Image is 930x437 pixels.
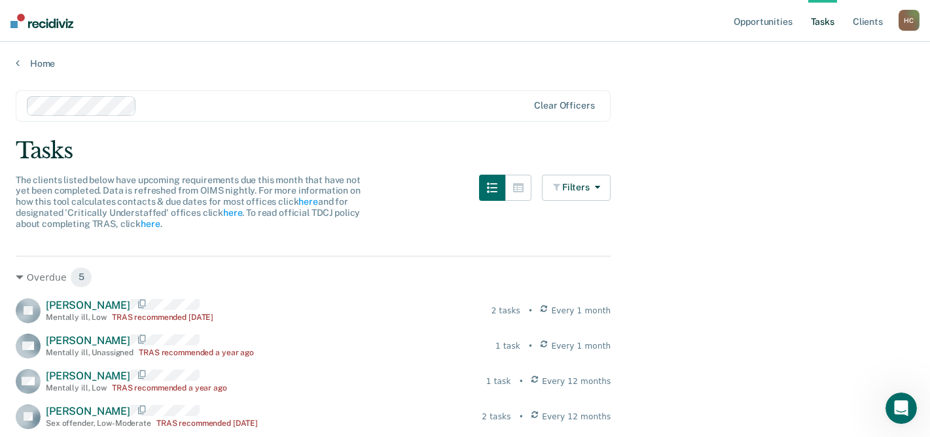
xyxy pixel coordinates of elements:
[112,313,213,322] div: TRAS recommended [DATE]
[26,25,98,46] img: logo
[528,305,533,317] div: •
[26,93,236,115] p: Hi [PERSON_NAME]
[131,317,262,369] button: Messages
[27,165,219,179] div: Send us a message
[519,376,524,387] div: •
[139,348,254,357] div: TRAS recommended a year ago
[899,10,920,31] button: HC
[225,21,249,44] div: Close
[16,175,361,229] span: The clients listed below have upcoming requirements due this month that have not yet been complet...
[70,267,93,288] span: 5
[542,411,611,423] span: Every 12 months
[50,349,80,358] span: Home
[46,383,107,393] div: Mentally ill , Low
[552,340,611,352] span: Every 1 month
[542,376,611,387] span: Every 12 months
[552,305,611,317] span: Every 1 month
[534,100,594,111] div: Clear officers
[10,14,73,28] img: Recidiviz
[46,348,134,357] div: Mentally ill , Unassigned
[519,411,524,423] div: •
[46,419,151,428] div: Sex offender , Low-Moderate
[128,21,154,47] img: Profile image for Rajan
[46,334,130,347] span: [PERSON_NAME]
[46,405,130,417] span: [PERSON_NAME]
[298,196,317,207] a: here
[16,267,611,288] div: Overdue 5
[112,383,227,393] div: TRAS recommended a year ago
[141,218,160,229] a: here
[528,340,533,352] div: •
[16,58,914,69] a: Home
[156,419,258,428] div: TRAS recommended [DATE]
[174,349,219,358] span: Messages
[178,21,204,47] div: Profile image for Krysty
[13,154,249,190] div: Send us a message
[486,376,511,387] div: 1 task
[46,299,130,311] span: [PERSON_NAME]
[899,10,920,31] div: H C
[223,207,242,218] a: here
[885,393,917,424] iframe: Intercom live chat
[46,313,107,322] div: Mentally ill , Low
[16,137,914,164] div: Tasks
[46,370,130,382] span: [PERSON_NAME]
[482,411,510,423] div: 2 tasks
[26,115,236,137] p: How can we help?
[153,21,179,47] img: Profile image for Kim
[495,340,520,352] div: 1 task
[542,175,611,201] button: Filters
[492,305,520,317] div: 2 tasks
